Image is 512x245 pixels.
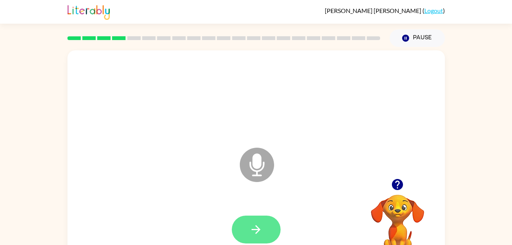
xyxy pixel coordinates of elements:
a: Logout [424,7,443,14]
button: Pause [390,29,445,47]
span: [PERSON_NAME] [PERSON_NAME] [325,7,422,14]
img: Literably [67,3,110,20]
div: ( ) [325,7,445,14]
